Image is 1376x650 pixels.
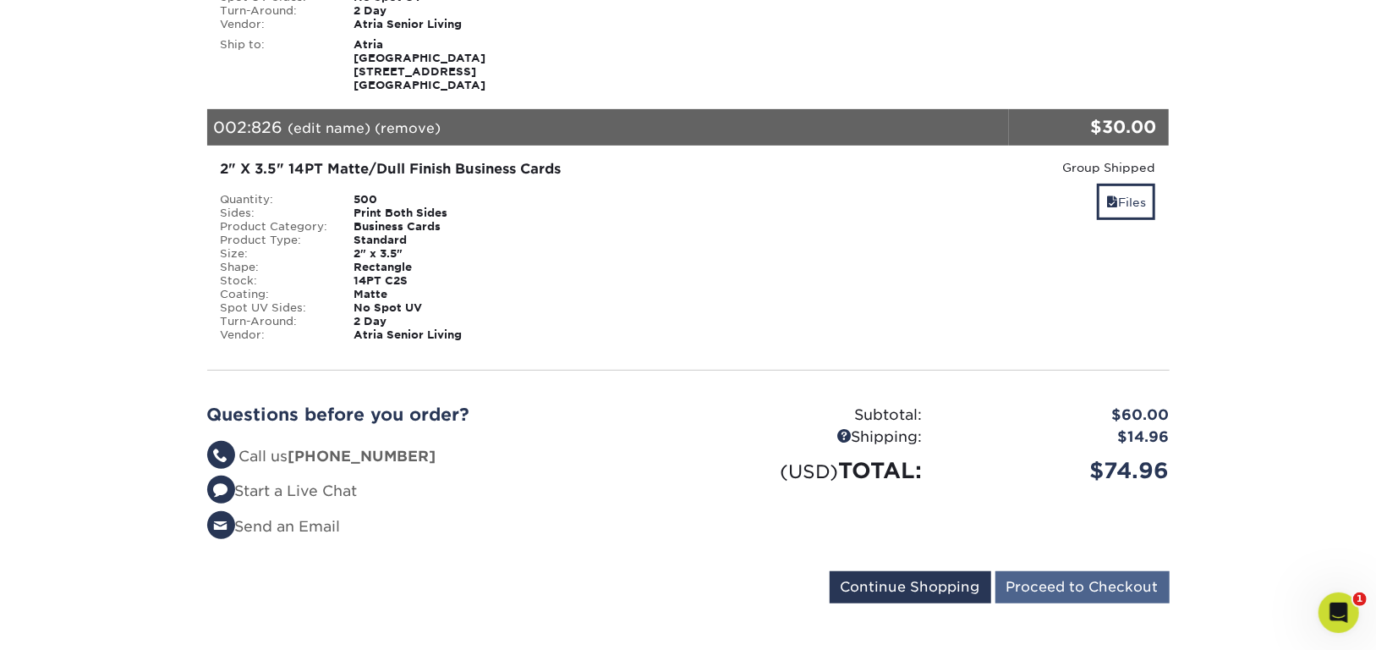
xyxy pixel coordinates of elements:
[1009,114,1157,140] div: $30.00
[861,159,1156,176] div: Group Shipped
[208,4,342,18] div: Turn-Around:
[935,405,1182,427] div: $60.00
[208,274,342,288] div: Stock:
[208,38,342,92] div: Ship to:
[341,193,528,207] div: 500
[208,234,342,247] div: Product Type:
[1318,592,1359,633] iframe: Intercom live chat
[208,328,342,342] div: Vendor:
[207,446,676,468] li: Call us
[341,274,528,288] div: 14PT C2S
[354,38,485,91] strong: Atria [GEOGRAPHIC_DATA] [STREET_ADDRESS] [GEOGRAPHIC_DATA]
[830,571,991,603] input: Continue Shopping
[208,247,342,261] div: Size:
[341,301,528,315] div: No Spot UV
[341,288,528,301] div: Matte
[935,454,1182,487] div: $74.96
[208,261,342,274] div: Shape:
[208,288,342,301] div: Coating:
[208,301,342,315] div: Spot UV Sides:
[688,405,935,427] div: Subtotal:
[688,427,935,449] div: Shipping:
[252,118,283,136] span: 826
[688,454,935,487] div: TOTAL:
[341,18,528,31] div: Atria Senior Living
[781,460,839,482] small: (USD)
[341,315,528,328] div: 2 Day
[341,328,528,342] div: Atria Senior Living
[341,220,528,234] div: Business Cards
[341,247,528,261] div: 2" x 3.5"
[341,4,528,18] div: 2 Day
[1106,196,1118,209] span: files
[288,448,436,465] strong: [PHONE_NUMBER]
[207,109,1009,146] div: 002:
[341,207,528,220] div: Print Both Sides
[221,159,836,179] div: 2" X 3.5" 14PT Matte/Dull Finish Business Cards
[288,120,371,136] a: (edit name)
[376,120,441,136] a: (remove)
[1353,592,1367,606] span: 1
[207,482,358,499] a: Start a Live Chat
[208,315,342,328] div: Turn-Around:
[341,261,528,274] div: Rectangle
[341,234,528,247] div: Standard
[207,405,676,425] h2: Questions before you order?
[208,18,342,31] div: Vendor:
[1097,184,1155,220] a: Files
[208,220,342,234] div: Product Category:
[208,207,342,220] div: Sides:
[995,571,1170,603] input: Proceed to Checkout
[935,427,1182,449] div: $14.96
[208,193,342,207] div: Quantity:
